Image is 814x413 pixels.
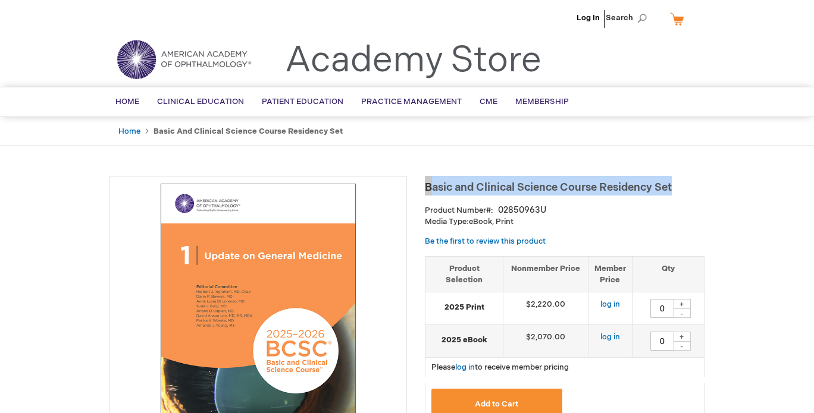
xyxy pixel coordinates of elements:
[650,332,674,351] input: Qty
[673,308,691,318] div: -
[515,97,569,106] span: Membership
[588,256,632,292] th: Member Price
[431,335,497,346] strong: 2025 eBook
[425,217,469,226] strong: Media Type:
[361,97,462,106] span: Practice Management
[480,97,497,106] span: CME
[425,256,503,292] th: Product Selection
[285,39,541,82] a: Academy Store
[154,127,343,136] strong: Basic and Clinical Science Course Residency Set
[673,341,691,351] div: -
[600,299,620,309] a: log in
[475,399,518,409] span: Add to Cart
[118,127,140,136] a: Home
[606,6,651,30] span: Search
[431,362,569,372] span: Please to receive member pricing
[673,332,691,342] div: +
[455,362,475,372] a: log in
[425,206,493,215] strong: Product Number
[498,204,546,216] div: 02850963U
[425,181,672,194] span: Basic and Clinical Science Course Residency Set
[577,13,600,23] a: Log In
[673,299,691,309] div: +
[503,325,588,358] td: $2,070.00
[425,216,705,228] p: eBook, Print
[431,302,497,313] strong: 2025 Print
[650,299,674,318] input: Qty
[600,332,620,342] a: log in
[503,256,588,292] th: Nonmember Price
[115,97,139,106] span: Home
[632,256,704,292] th: Qty
[157,97,244,106] span: Clinical Education
[503,292,588,325] td: $2,220.00
[262,97,343,106] span: Patient Education
[425,237,546,246] a: Be the first to review this product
